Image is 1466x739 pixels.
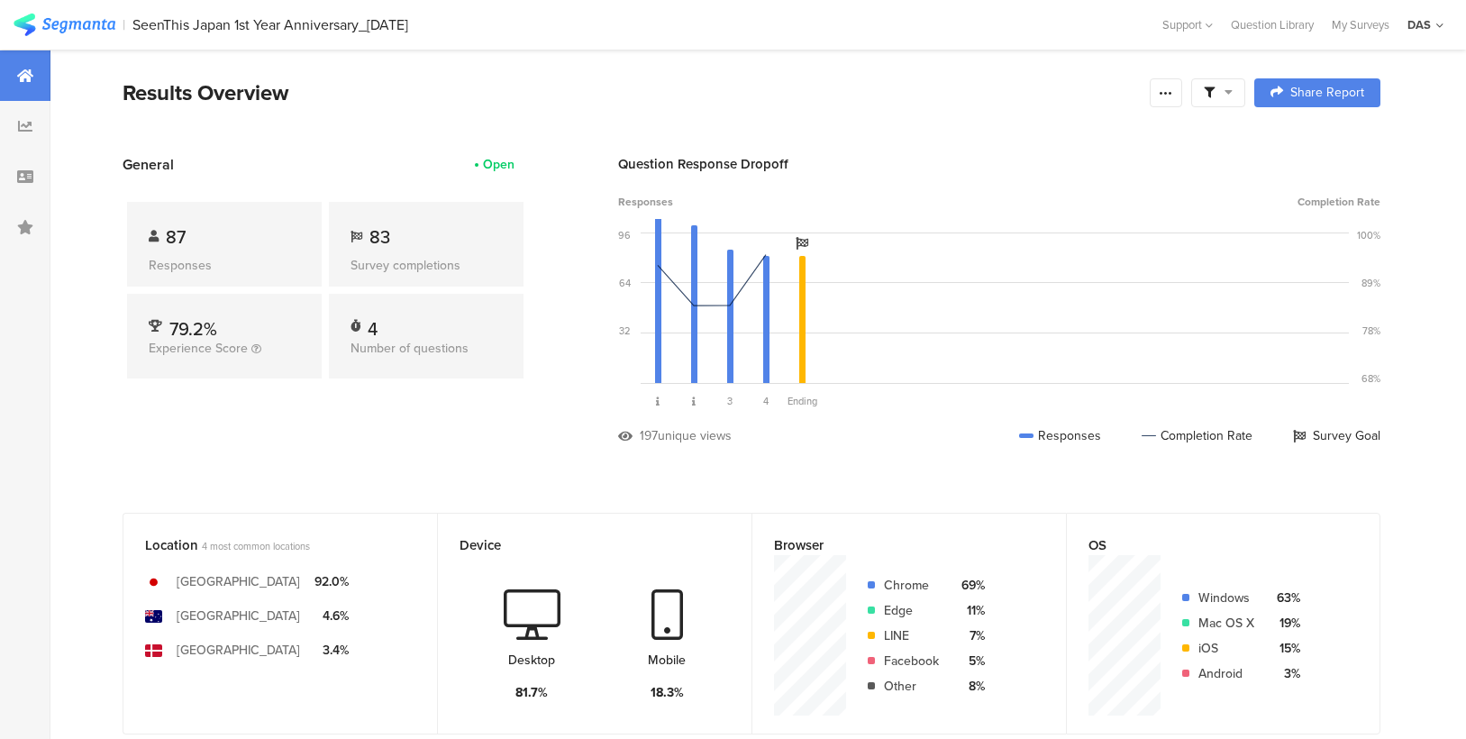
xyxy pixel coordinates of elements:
[953,576,985,595] div: 69%
[1162,11,1213,39] div: Support
[774,535,1015,555] div: Browser
[202,539,310,553] span: 4 most common locations
[369,224,390,251] span: 83
[884,601,939,620] div: Edge
[884,626,939,645] div: LINE
[177,572,300,591] div: [GEOGRAPHIC_DATA]
[351,339,469,358] span: Number of questions
[1361,276,1380,290] div: 89%
[123,77,1141,109] div: Results Overview
[149,256,300,275] div: Responses
[953,677,985,696] div: 8%
[796,237,808,250] i: Survey Goal
[515,683,548,702] div: 81.7%
[508,651,555,670] div: Desktop
[1088,535,1328,555] div: OS
[648,651,686,670] div: Mobile
[145,535,386,555] div: Location
[1222,16,1323,33] a: Question Library
[123,14,125,35] div: |
[314,572,349,591] div: 92.0%
[953,601,985,620] div: 11%
[953,652,985,671] div: 5%
[1198,664,1254,683] div: Android
[1290,87,1364,99] span: Share Report
[619,324,631,338] div: 32
[351,256,502,275] div: Survey completions
[1198,639,1254,658] div: iOS
[166,224,186,251] span: 87
[640,426,658,445] div: 197
[884,576,939,595] div: Chrome
[14,14,115,36] img: segmanta logo
[1407,16,1431,33] div: DAS
[651,683,684,702] div: 18.3%
[1293,426,1380,445] div: Survey Goal
[884,652,939,671] div: Facebook
[177,641,300,660] div: [GEOGRAPHIC_DATA]
[1298,194,1380,210] span: Completion Rate
[149,339,248,358] span: Experience Score
[618,228,631,242] div: 96
[177,607,300,625] div: [GEOGRAPHIC_DATA]
[460,535,700,555] div: Device
[953,626,985,645] div: 7%
[1361,371,1380,386] div: 68%
[1142,426,1252,445] div: Completion Rate
[1269,614,1300,633] div: 19%
[1269,639,1300,658] div: 15%
[132,16,408,33] div: SeenThis Japan 1st Year Anniversary_[DATE]
[368,315,378,333] div: 4
[763,394,769,408] span: 4
[1198,588,1254,607] div: Windows
[169,315,217,342] span: 79.2%
[619,276,631,290] div: 64
[618,194,673,210] span: Responses
[727,394,733,408] span: 3
[1357,228,1380,242] div: 100%
[618,154,1380,174] div: Question Response Dropoff
[314,641,349,660] div: 3.4%
[483,155,514,174] div: Open
[784,394,820,408] div: Ending
[658,426,732,445] div: unique views
[884,677,939,696] div: Other
[123,154,174,175] span: General
[1362,324,1380,338] div: 78%
[314,607,349,625] div: 4.6%
[1269,664,1300,683] div: 3%
[1269,588,1300,607] div: 63%
[1323,16,1398,33] a: My Surveys
[1019,426,1101,445] div: Responses
[1198,614,1254,633] div: Mac OS X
